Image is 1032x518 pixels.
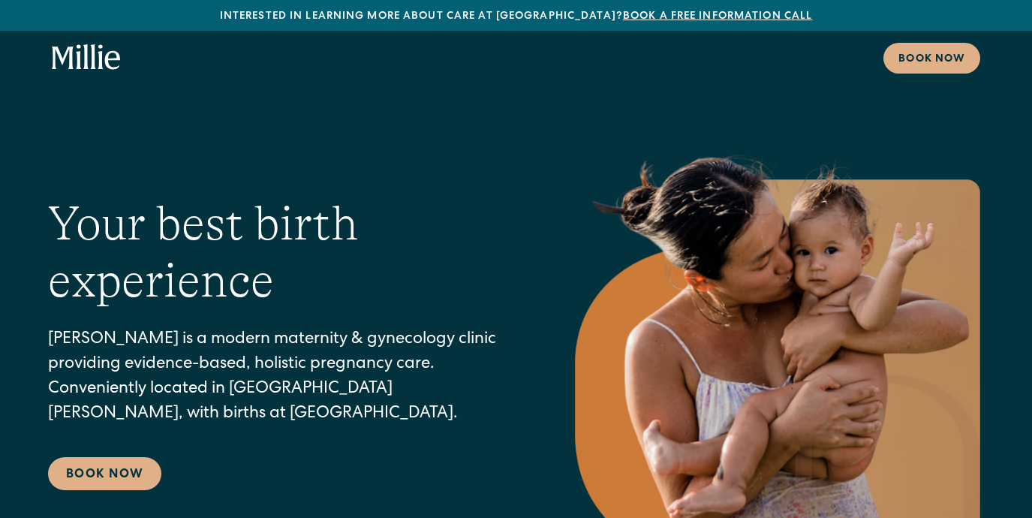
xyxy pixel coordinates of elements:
a: Book now [883,43,980,74]
a: Book Now [48,457,161,490]
a: home [52,44,121,71]
h1: Your best birth experience [48,195,510,311]
a: Book a free information call [623,11,812,22]
div: Book now [898,52,965,68]
p: [PERSON_NAME] is a modern maternity & gynecology clinic providing evidence-based, holistic pregna... [48,328,510,427]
